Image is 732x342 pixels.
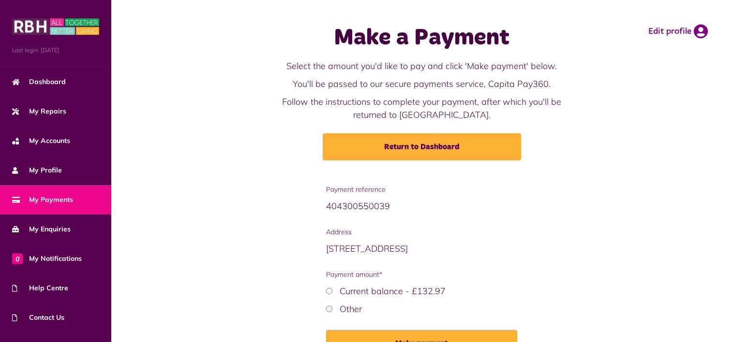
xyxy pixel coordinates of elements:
[12,77,66,87] span: Dashboard
[12,106,66,116] span: My Repairs
[648,24,708,39] a: Edit profile
[276,95,568,121] p: Follow the instructions to complete your payment, after which you'll be returned to [GEOGRAPHIC_D...
[323,133,521,160] a: Return to Dashboard
[340,303,362,314] label: Other
[326,200,390,212] span: 404300550039
[276,59,568,72] p: Select the amount you'd like to pay and click 'Make payment' below.
[276,77,568,90] p: You'll be passed to our secure payments service, Capita Pay360.
[276,24,568,52] h1: Make a Payment
[12,283,68,293] span: Help Centre
[326,185,517,195] span: Payment reference
[12,136,70,146] span: My Accounts
[12,165,62,175] span: My Profile
[12,313,64,323] span: Contact Us
[12,253,23,264] span: 0
[326,243,408,254] span: [STREET_ADDRESS]
[340,285,446,297] label: Current balance - £132.97
[12,254,82,264] span: My Notifications
[326,270,517,280] span: Payment amount*
[12,224,71,234] span: My Enquiries
[326,227,517,237] span: Address
[12,195,73,205] span: My Payments
[12,17,99,36] img: MyRBH
[12,46,99,55] span: Last login: [DATE]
